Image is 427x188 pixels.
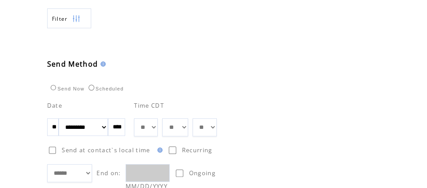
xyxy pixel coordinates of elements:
[47,59,98,69] span: Send Method
[98,61,106,67] img: help.gif
[86,86,124,91] label: Scheduled
[47,8,91,28] a: Filter
[189,169,215,177] span: Ongoing
[182,146,212,154] span: Recurring
[51,85,56,90] input: Send Now
[48,86,85,91] label: Send Now
[89,85,94,90] input: Scheduled
[134,102,164,109] span: Time CDT
[47,102,62,109] span: Date
[72,9,80,29] img: filters.png
[155,147,163,153] img: help.gif
[52,15,68,23] span: Show filters
[62,146,150,154] span: Send at contact`s local time
[97,169,121,177] span: End on:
